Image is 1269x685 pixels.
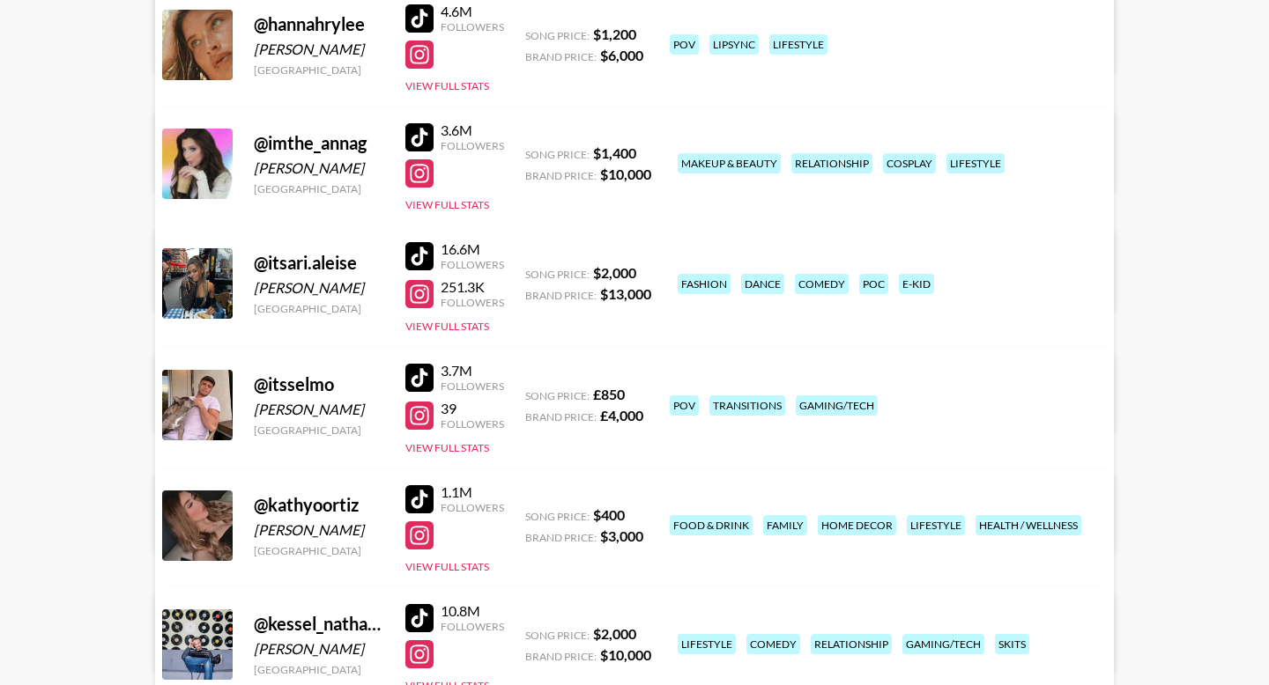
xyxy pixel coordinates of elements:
[441,3,504,20] div: 4.6M
[907,515,965,535] div: lifestyle
[600,47,643,63] strong: $ 6,000
[763,515,807,535] div: family
[405,198,489,211] button: View Full Stats
[405,79,489,92] button: View Full Stats
[525,531,597,544] span: Brand Price:
[254,279,384,297] div: [PERSON_NAME]
[525,148,590,161] span: Song Price:
[899,274,934,294] div: e-kid
[254,41,384,58] div: [PERSON_NAME]
[811,634,892,654] div: relationship
[593,144,636,161] strong: $ 1,400
[254,302,384,315] div: [GEOGRAPHIC_DATA]
[441,20,504,33] div: Followers
[525,289,597,302] span: Brand Price:
[441,362,504,379] div: 3.7M
[405,320,489,333] button: View Full Stats
[441,483,504,501] div: 1.1M
[254,663,384,676] div: [GEOGRAPHIC_DATA]
[769,34,827,55] div: lifestyle
[405,441,489,454] button: View Full Stats
[254,640,384,658] div: [PERSON_NAME]
[525,50,597,63] span: Brand Price:
[593,386,625,402] strong: £ 850
[902,634,984,654] div: gaming/tech
[254,424,384,437] div: [GEOGRAPHIC_DATA]
[678,274,731,294] div: fashion
[441,620,504,633] div: Followers
[441,602,504,620] div: 10.8M
[254,182,384,195] div: [GEOGRAPHIC_DATA]
[254,494,384,516] div: @ kathyoortiz
[254,401,384,418] div: [PERSON_NAME]
[254,13,384,35] div: @ hannahrylee
[600,285,651,302] strong: $ 13,000
[976,515,1081,535] div: health / wellness
[441,296,504,309] div: Followers
[670,515,753,535] div: food & drink
[254,132,384,154] div: @ imthe_annag
[746,634,800,654] div: comedy
[441,417,504,431] div: Followers
[254,63,384,77] div: [GEOGRAPHIC_DATA]
[254,521,384,539] div: [PERSON_NAME]
[859,274,888,294] div: poc
[946,153,1005,173] div: lifestyle
[600,166,651,182] strong: $ 10,000
[791,153,872,173] div: relationship
[441,400,504,417] div: 39
[678,634,736,654] div: lifestyle
[441,379,504,393] div: Followers
[441,122,504,139] div: 3.6M
[525,629,590,642] span: Song Price:
[796,395,878,416] div: gaming/tech
[593,506,625,523] strong: $ 400
[525,650,597,663] span: Brand Price:
[593,625,636,642] strong: $ 2,000
[254,159,384,177] div: [PERSON_NAME]
[600,646,651,663] strong: $ 10,000
[525,268,590,281] span: Song Price:
[525,510,590,523] span: Song Price:
[405,560,489,573] button: View Full Stats
[670,34,699,55] div: pov
[525,410,597,424] span: Brand Price:
[670,395,699,416] div: pov
[254,544,384,557] div: [GEOGRAPHIC_DATA]
[593,264,636,281] strong: $ 2,000
[600,527,643,544] strong: $ 3,000
[795,274,849,294] div: comedy
[441,501,504,514] div: Followers
[254,373,384,395] div: @ itsselmo
[441,258,504,271] div: Followers
[600,407,643,424] strong: £ 4,000
[525,389,590,402] span: Song Price:
[593,26,636,42] strong: $ 1,200
[883,153,936,173] div: cosplay
[441,278,504,296] div: 251.3K
[525,29,590,42] span: Song Price:
[254,252,384,274] div: @ itsari.aleise
[678,153,781,173] div: makeup & beauty
[709,395,785,416] div: transitions
[441,240,504,258] div: 16.6M
[525,169,597,182] span: Brand Price:
[995,634,1029,654] div: skits
[254,613,384,635] div: @ kessel_nathan_official
[709,34,759,55] div: lipsync
[818,515,896,535] div: home decor
[741,274,784,294] div: dance
[441,139,504,152] div: Followers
